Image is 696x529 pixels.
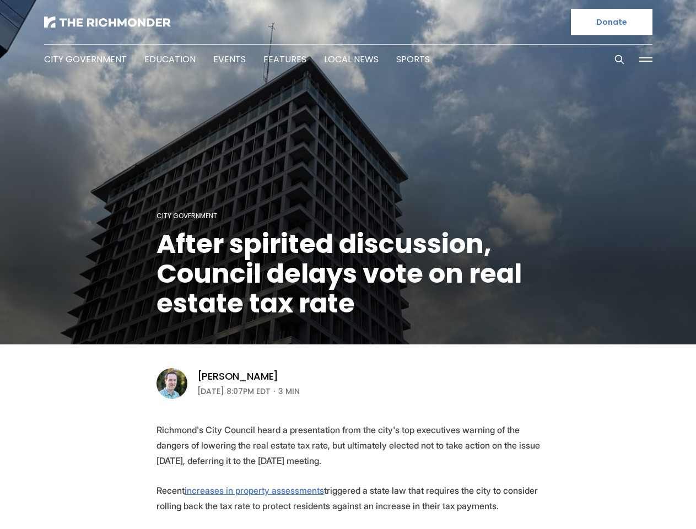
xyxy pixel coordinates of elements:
a: Events [213,53,246,66]
button: Search this site [611,51,628,68]
a: Donate [571,9,652,35]
a: [PERSON_NAME] [197,370,279,383]
p: Recent triggered a state law that requires the city to consider rolling back the tax rate to prot... [157,483,540,514]
img: Michael Phillips [157,368,187,399]
a: City Government [157,211,217,220]
a: Features [263,53,306,66]
a: Sports [396,53,430,66]
span: 3 min [278,385,300,398]
a: Education [144,53,196,66]
p: Richmond's City Council heard a presentation from the city's top executives warning of the danger... [157,422,540,468]
img: The Richmonder [44,17,171,28]
h1: After spirited discussion, Council delays vote on real estate tax rate [157,229,540,319]
a: City Government [44,53,127,66]
a: Local News [324,53,379,66]
a: increases in property assessments [185,485,324,496]
time: [DATE] 8:07PM EDT [197,385,271,398]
